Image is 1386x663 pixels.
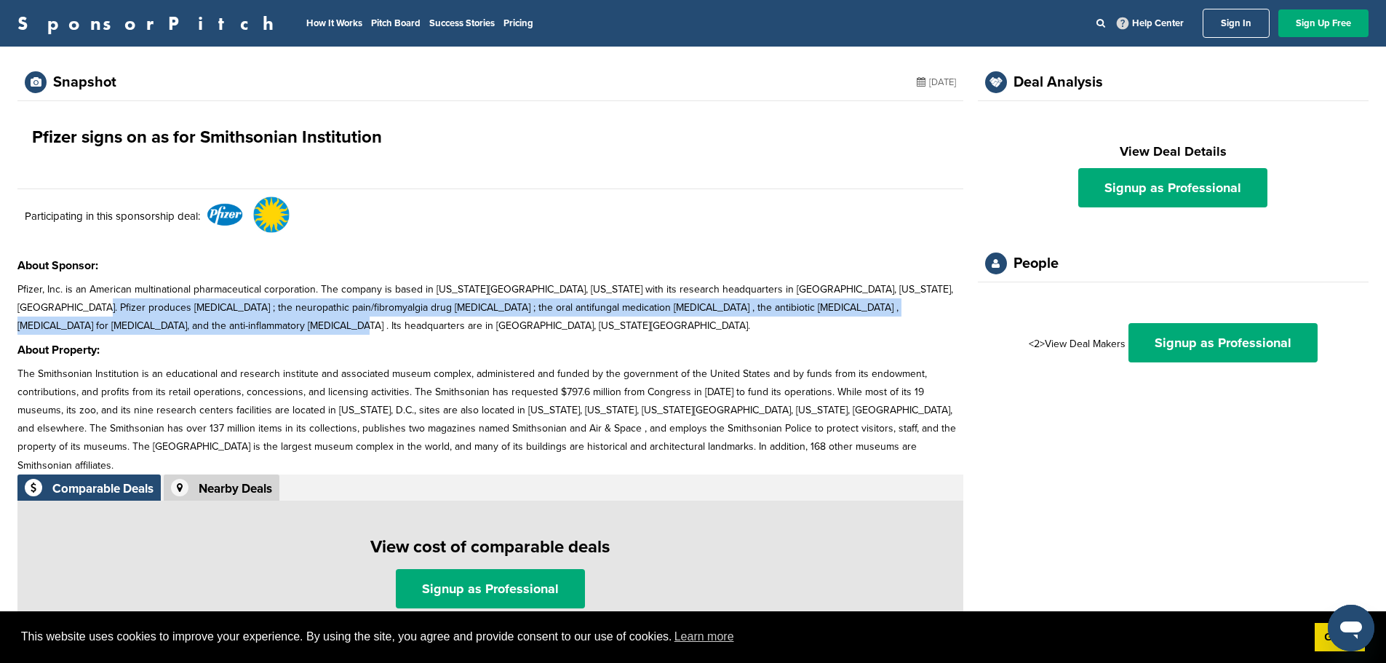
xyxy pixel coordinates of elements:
h3: About Property: [17,341,963,359]
a: How It Works [306,17,362,29]
div: Nearby Deals [199,483,272,495]
a: learn more about cookies [672,626,736,648]
h1: View cost of comparable deals [25,534,956,560]
iframe: Button to launch messaging window [1328,605,1374,651]
h2: View Deal Details [992,142,1354,162]
a: dismiss cookie message [1315,623,1365,652]
a: Signup as Professional [1078,168,1267,207]
span: This website uses cookies to improve your experience. By using the site, you agree and provide co... [21,626,1303,648]
h1: Pfizer signs on as for Smithsonian Institution [32,124,382,151]
div: [DATE] [917,71,956,93]
div: <2>View Deal Makers [992,323,1354,362]
p: The Smithsonian Institution is an educational and research institute and associated museum comple... [17,365,963,475]
h3: About Sponsor: [17,257,963,274]
img: Data [207,203,243,226]
div: Snapshot [53,75,116,90]
a: Pitch Board [371,17,421,29]
div: People [1013,256,1059,271]
a: Help Center [1114,15,1187,32]
a: Success Stories [429,17,495,29]
a: Sign Up Free [1278,9,1369,37]
a: Signup as Professional [396,569,585,608]
a: SponsorPitch [17,14,283,33]
a: Pricing [503,17,533,29]
p: Participating in this sponsorship deal: [25,207,200,225]
a: Sign In [1203,9,1270,38]
p: Pfizer, Inc. is an American multinational pharmaceutical corporation. The company is based in [US... [17,280,963,336]
div: Deal Analysis [1013,75,1103,90]
div: Comparable Deals [52,483,154,495]
a: Signup as Professional [1128,323,1318,362]
img: Data?1415810679 [253,196,290,233]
